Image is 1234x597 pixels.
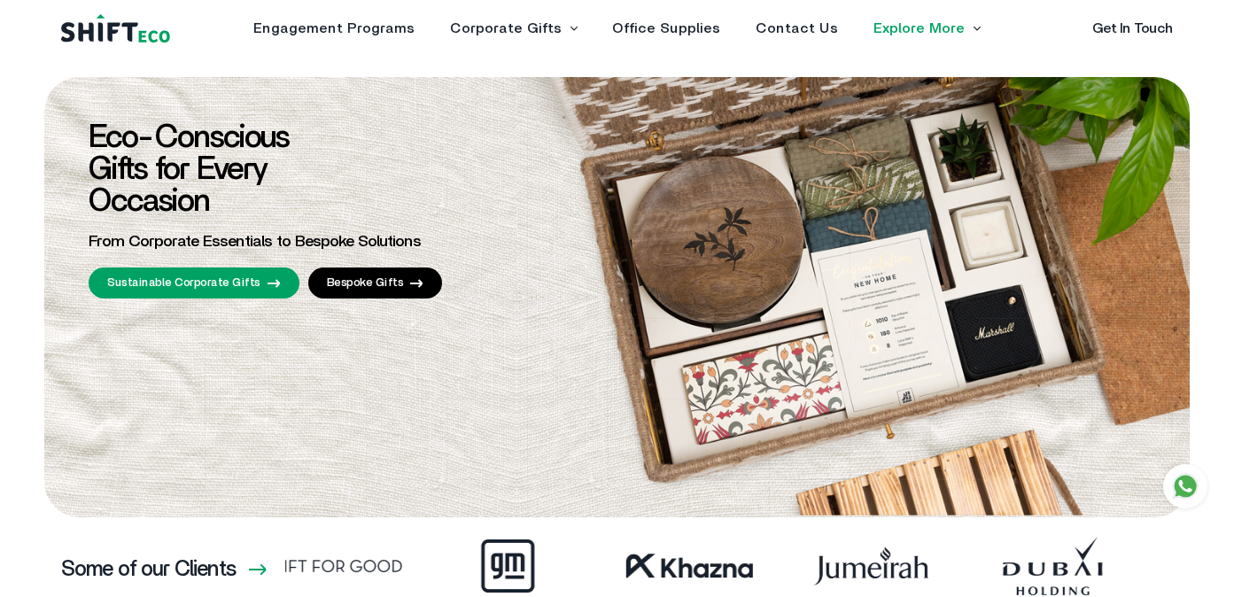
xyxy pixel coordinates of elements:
[61,559,236,580] h3: Some of our Clients
[308,267,443,298] a: Bespoke Gifts
[1092,21,1173,35] a: Get In Touch
[952,535,1134,597] img: Frame_41.webp
[756,21,838,35] a: Contact Us
[89,121,289,217] span: Eco-Conscious Gifts for Every Occasion
[771,535,952,597] img: Frame_38.webp
[407,535,589,597] img: Frame_42.webp
[89,234,421,250] span: From Corporate Essentials to Bespoke Solutions
[589,535,771,597] img: Frame_59.webp
[873,21,965,35] a: Explore More
[253,21,415,35] a: Engagement Programs
[89,267,299,298] a: Sustainable Corporate Gifts
[612,21,720,35] a: Office Supplies
[450,21,562,35] a: Corporate Gifts
[226,535,407,597] img: Frame_67.webp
